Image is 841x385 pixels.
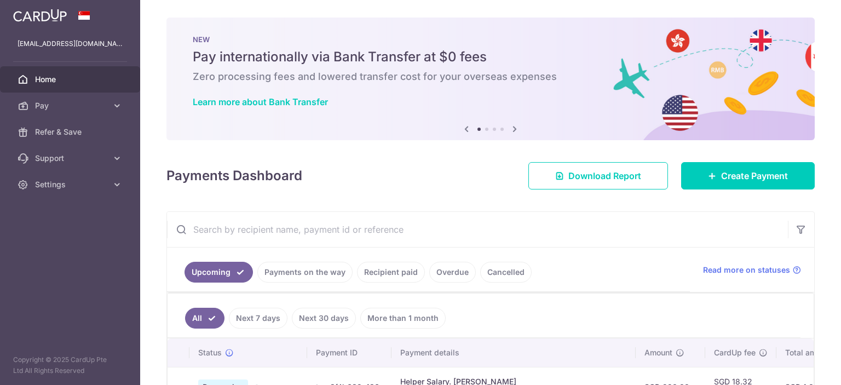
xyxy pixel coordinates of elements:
span: Refer & Save [35,127,107,137]
span: Amount [644,347,672,358]
a: Overdue [429,262,476,283]
a: All [185,308,224,329]
a: More than 1 month [360,308,446,329]
input: Search by recipient name, payment id or reference [167,212,788,247]
h5: Pay internationally via Bank Transfer at $0 fees [193,48,788,66]
span: Pay [35,100,107,111]
span: Download Report [568,169,641,182]
span: Settings [35,179,107,190]
a: Upcoming [185,262,253,283]
p: [EMAIL_ADDRESS][DOMAIN_NAME] [18,38,123,49]
h4: Payments Dashboard [166,166,302,186]
span: Total amt. [785,347,821,358]
h6: Zero processing fees and lowered transfer cost for your overseas expenses [193,70,788,83]
img: Bank transfer banner [166,18,815,140]
span: Support [35,153,107,164]
span: Status [198,347,222,358]
span: CardUp fee [714,347,756,358]
th: Payment details [391,338,636,367]
span: Read more on statuses [703,265,790,275]
a: Read more on statuses [703,265,801,275]
a: Next 7 days [229,308,287,329]
th: Payment ID [307,338,391,367]
a: Learn more about Bank Transfer [193,96,328,107]
img: CardUp [13,9,67,22]
a: Next 30 days [292,308,356,329]
a: Recipient paid [357,262,425,283]
a: Download Report [528,162,668,189]
span: Create Payment [721,169,788,182]
p: NEW [193,35,788,44]
span: Home [35,74,107,85]
a: Payments on the way [257,262,353,283]
a: Cancelled [480,262,532,283]
a: Create Payment [681,162,815,189]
